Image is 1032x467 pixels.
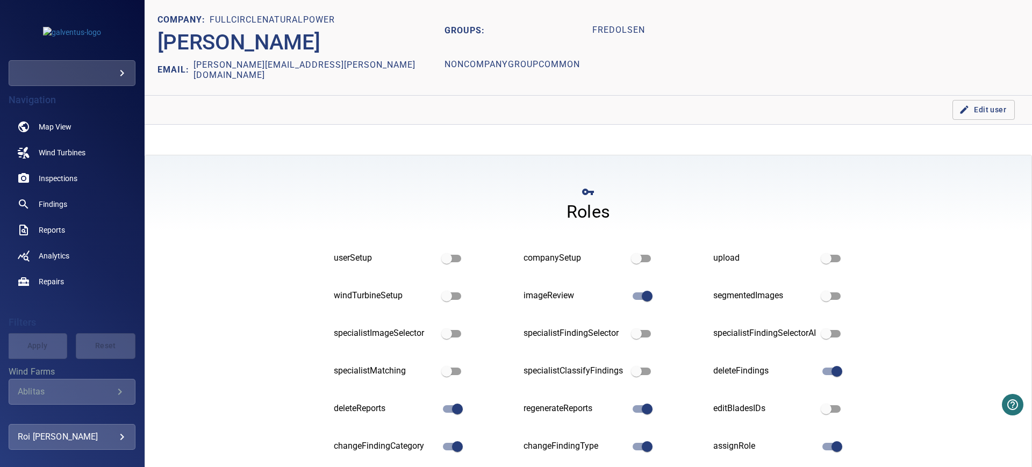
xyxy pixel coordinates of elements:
h1: fullcirclenaturalpower [210,15,335,25]
a: findings noActive [9,191,135,217]
img: galventus-logo [43,27,101,38]
div: deleteFindings [713,365,816,377]
a: inspections noActive [9,166,135,191]
h2: [PERSON_NAME][EMAIL_ADDRESS][PERSON_NAME][DOMAIN_NAME] [193,60,445,80]
span: Inspections [39,173,77,184]
div: upload [713,252,816,264]
span: Edit user [961,103,1006,117]
h1: fredolsen [592,15,645,46]
div: specialistImageSelector [334,327,436,340]
div: userSetup [334,252,436,264]
div: assignRole [713,440,816,452]
div: regenerateReports [524,403,626,415]
span: Repairs [39,276,64,287]
div: imageReview [524,290,626,302]
h4: Navigation [9,95,135,105]
a: windturbines noActive [9,140,135,166]
div: editBladesIDs [713,403,816,415]
h1: COMPANY: [157,15,210,25]
div: companySetup [524,252,626,264]
div: changeFindingCategory [334,440,436,452]
h2: [PERSON_NAME] [157,30,320,55]
span: Wind Turbines [39,147,85,158]
a: analytics noActive [9,243,135,269]
div: windTurbineSetup [334,290,436,302]
div: specialistFindingSelector [524,327,626,340]
span: Reports [39,225,65,235]
div: deleteReports [334,403,436,415]
a: map noActive [9,114,135,140]
h2: EMAIL: [157,60,193,80]
span: Analytics [39,250,69,261]
div: specialistClassifyFindings [524,365,626,377]
button: Edit user [952,100,1015,120]
label: Wind Farms [9,368,135,376]
div: Roi [PERSON_NAME] [18,428,126,446]
div: segmentedImages [713,290,816,302]
h4: Roles [567,201,610,222]
a: reports noActive [9,217,135,243]
span: Findings [39,199,67,210]
div: specialistMatching [334,365,436,377]
h1: nonCompanyGroupCommon [445,50,580,81]
div: specialistFindingSelectorAI [713,327,816,340]
div: Wind Farms [9,379,135,405]
div: Ablitas [18,386,113,397]
div: changeFindingType [524,440,626,452]
h2: GROUPS: [445,13,584,48]
a: repairs noActive [9,269,135,294]
div: galventus [9,60,135,86]
span: Map View [39,121,71,132]
h4: Filters [9,317,135,328]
